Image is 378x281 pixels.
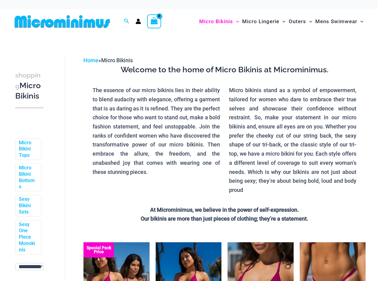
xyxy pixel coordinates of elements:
span: » [83,57,133,63]
a: OutersMenu ToggleMenu Toggle [287,12,314,31]
span: Micro Lingerie [242,14,279,29]
a: Search icon link [124,18,129,25]
a: Home [83,57,98,63]
h3: Welcome to the home of Micro Bikinis at Microminimus. [88,65,361,75]
a: Micro Bikini Tops [19,140,37,159]
span: Menu Toggle [306,14,312,29]
p: The essence of our micro bikinis lies in their ability to blend audacity with elegance, offering ... [93,86,220,176]
b: Special Pack Price [83,246,114,254]
p: Micro bikinis stand as a symbol of empowerment, tailored for women who dare to embrace their true... [229,86,356,194]
a: Sexy One Piece Monokinis [19,222,37,253]
a: View Shopping Cart, empty [147,14,161,28]
span: Menu Toggle [357,14,363,29]
a: Account icon link [136,19,141,24]
strong: Our bikinis are more than just pieces of clothing; they’re a statement. [141,215,308,222]
select: wpc-taxonomy-pa_color-745982 [15,263,44,270]
span: Outers [289,14,306,29]
img: MM SHOP LOGO FLAT [12,15,112,28]
nav: Site Navigation [197,11,366,32]
strong: At Microminimus, we believe in the power of self-expression. [150,207,299,213]
span: Menu Toggle [233,14,239,29]
span: Micro Bikinis [199,14,233,29]
a: Micro LingerieMenu ToggleMenu Toggle [241,12,287,31]
a: Micro Bikini Bottoms [19,165,37,190]
span: Menu Toggle [279,14,285,29]
h3: Micro Bikinis [15,70,44,101]
span: Micro Bikinis [101,57,133,63]
span: Mens Swimwear [315,14,357,29]
a: Micro BikinisMenu ToggleMenu Toggle [198,12,241,31]
a: Sexy Bikini Sets [19,196,37,215]
a: Mens SwimwearMenu ToggleMenu Toggle [314,12,365,31]
span: shopping [15,71,41,90]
